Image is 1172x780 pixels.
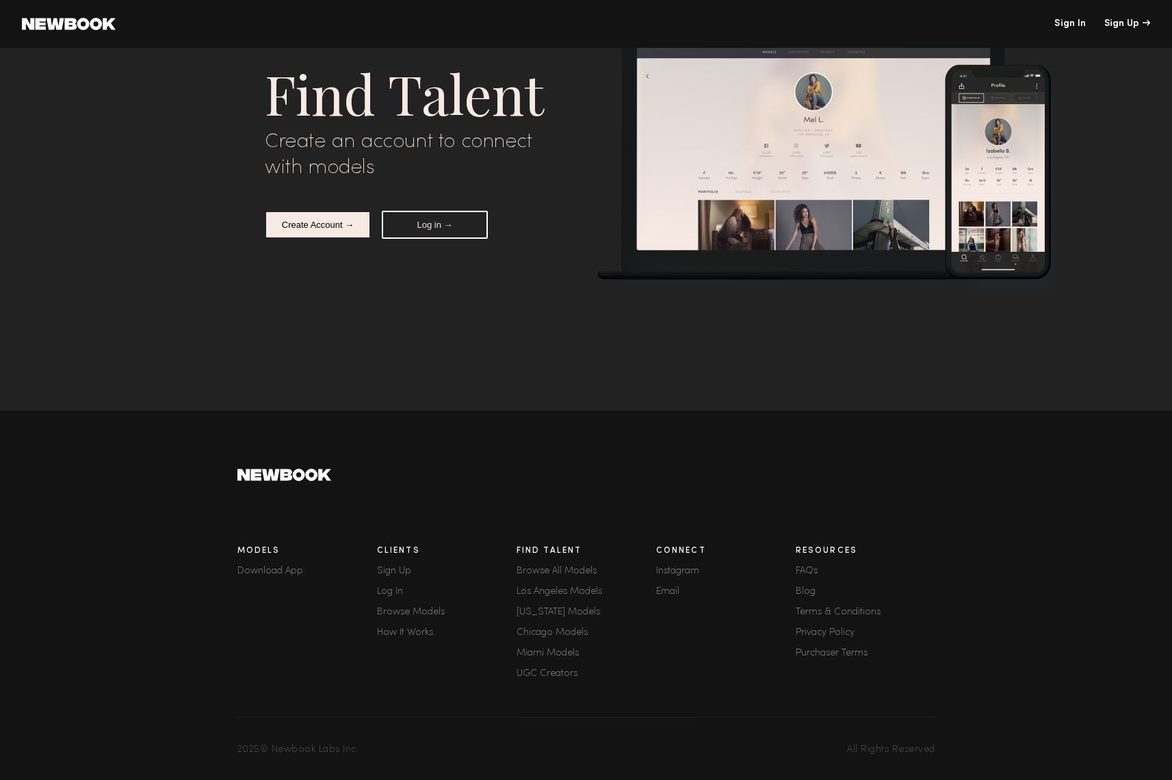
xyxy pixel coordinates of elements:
a: Email [656,587,796,597]
a: Los Angeles Models [517,587,656,597]
a: Browse Models [377,608,517,617]
h3: Models [237,547,377,556]
span: All Rights Reserved [847,745,935,755]
a: How It Works [377,628,517,638]
button: Log in → [382,211,488,239]
a: [US_STATE] Models [517,608,656,617]
a: Terms & Conditions [796,608,935,617]
a: UGC Creators [517,669,656,679]
a: Instagram [656,567,796,576]
h3: Find Talent [517,547,656,556]
img: devices.png [597,10,1054,290]
a: Browse All Models [517,567,656,576]
div: Sign Up [1104,19,1150,29]
div: Find Talent [265,56,576,129]
a: Blog [796,587,935,597]
h3: Clients [377,547,517,556]
a: Sign In [1054,19,1086,29]
h3: Resources [796,547,935,556]
div: Sign Up [377,567,517,576]
a: Miami Models [517,649,656,658]
a: Log In [377,587,517,597]
a: Purchaser Terms [796,649,935,658]
div: Create an account to connect with models [265,129,576,181]
a: Privacy Policy [796,628,935,638]
button: Create Account → [265,211,371,239]
a: Download App [237,567,377,576]
span: 2025 © Newbook Labs Inc. [237,745,359,755]
a: Chicago Models [517,628,656,638]
a: FAQs [796,567,935,576]
h3: Connect [656,547,796,556]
